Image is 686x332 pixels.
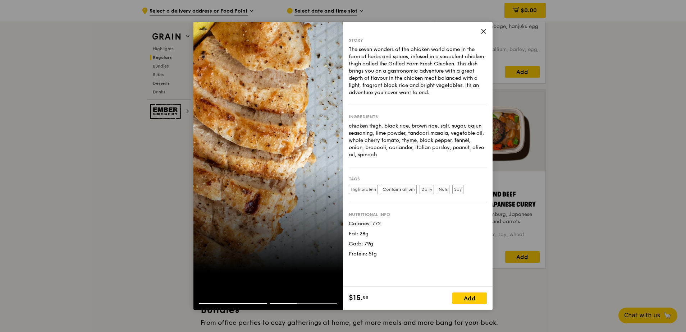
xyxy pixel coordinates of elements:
[349,176,487,182] div: Tags
[349,46,487,96] div: The seven wonders of the chicken world come in the form of herbs and spices, infused in a succule...
[349,212,487,217] div: Nutritional info
[349,240,487,248] div: Carb: 79g
[437,185,449,194] label: Nuts
[349,292,363,303] span: $15.
[452,185,463,194] label: Soy
[349,220,487,227] div: Calories: 772
[349,185,378,194] label: High protein
[420,185,434,194] label: Dairy
[349,37,487,43] div: Story
[381,185,417,194] label: Contains allium
[349,250,487,258] div: Protein: 51g
[349,114,487,120] div: Ingredients
[363,294,369,300] span: 00
[349,230,487,238] div: Fat: 28g
[349,123,487,158] div: chicken thigh, black rice, brown rice, salt, sugar, cajun seasoning, lime powder, tandoori masala...
[452,292,487,304] div: Add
